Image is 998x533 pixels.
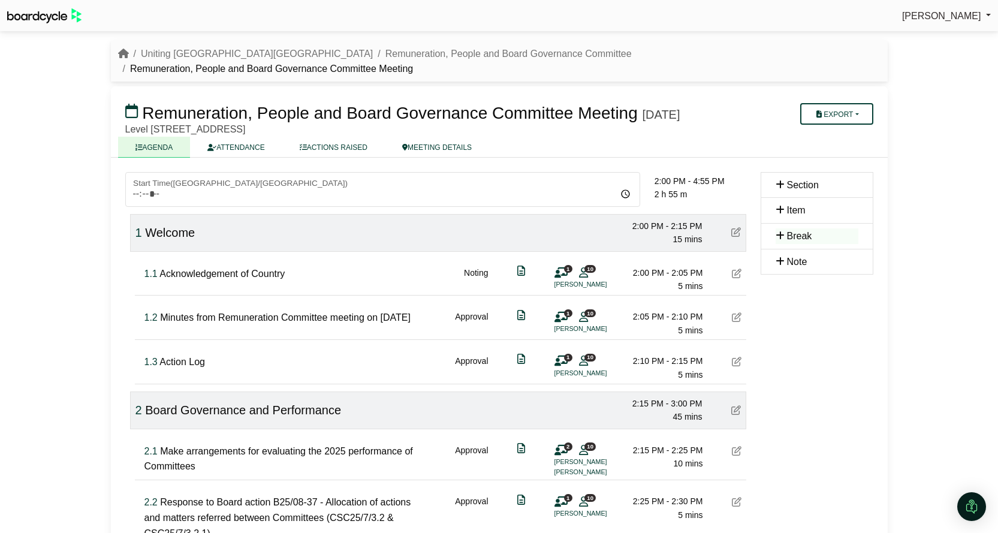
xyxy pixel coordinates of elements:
span: Board Governance and Performance [145,403,341,417]
a: Uniting [GEOGRAPHIC_DATA][GEOGRAPHIC_DATA] [141,49,373,59]
div: Open Intercom Messenger [957,492,986,521]
span: 10 mins [673,459,702,468]
li: [PERSON_NAME] [554,279,644,290]
a: AGENDA [118,137,191,158]
a: Remuneration, People and Board Governance Committee [385,49,632,59]
span: Click to fine tune number [144,312,158,323]
nav: breadcrumb [118,46,881,77]
span: Click to fine tune number [135,226,142,239]
span: 5 mins [678,326,702,335]
span: Section [787,180,819,190]
span: Welcome [145,226,195,239]
li: [PERSON_NAME] [554,508,644,519]
span: Minutes from Remuneration Committee meeting on [DATE] [160,312,411,323]
div: 2:15 PM - 2:25 PM [619,444,703,457]
span: Make arrangements for evaluating the 2025 performance of Committees [144,446,413,472]
span: 15 mins [673,234,702,244]
span: 2 h 55 m [655,189,687,199]
div: 2:00 PM - 2:05 PM [619,266,703,279]
li: [PERSON_NAME] [554,368,644,378]
li: Remuneration, People and Board Governance Committee Meeting [118,61,414,77]
div: Approval [455,444,488,478]
a: ACTIONS RAISED [282,137,385,158]
span: Item [787,205,806,215]
li: [PERSON_NAME] [554,467,644,477]
span: 1 [564,354,572,362]
div: 2:00 PM - 4:55 PM [655,174,746,188]
span: 5 mins [678,510,702,520]
span: 1 [564,494,572,502]
span: 5 mins [678,281,702,291]
span: Click to fine tune number [144,269,158,279]
div: 2:05 PM - 2:10 PM [619,310,703,323]
li: [PERSON_NAME] [554,324,644,334]
div: 2:15 PM - 3:00 PM [619,397,702,410]
img: BoardcycleBlackGreen-aaafeed430059cb809a45853b8cf6d952af9d84e6e89e1f1685b34bfd5cb7d64.svg [7,8,82,23]
div: Approval [455,354,488,381]
span: 10 [584,309,596,317]
span: Acknowledgement of Country [159,269,285,279]
li: [PERSON_NAME] [554,457,644,467]
span: 5 mins [678,370,702,380]
div: 2:00 PM - 2:15 PM [619,219,702,233]
span: 1 [564,265,572,273]
span: 10 [584,354,596,362]
div: [DATE] [643,107,680,122]
span: 1 [564,309,572,317]
span: 2 [564,442,572,450]
span: 10 [584,265,596,273]
div: 2:10 PM - 2:15 PM [619,354,703,368]
button: Export [800,103,873,125]
span: 10 [584,442,596,450]
span: Level [STREET_ADDRESS] [125,124,246,134]
span: Break [787,231,812,241]
span: Note [787,257,807,267]
div: Approval [455,310,488,337]
div: 2:25 PM - 2:30 PM [619,495,703,508]
span: Action Log [159,357,205,367]
span: Remuneration, People and Board Governance Committee Meeting [142,104,637,122]
a: ATTENDANCE [190,137,282,158]
span: Click to fine tune number [144,446,158,456]
div: Noting [464,266,488,293]
span: [PERSON_NAME] [902,11,981,21]
span: Click to fine tune number [135,403,142,417]
span: 45 mins [673,412,702,421]
a: MEETING DETAILS [385,137,489,158]
span: Click to fine tune number [144,497,158,507]
a: [PERSON_NAME] [902,8,991,24]
span: 10 [584,494,596,502]
span: Click to fine tune number [144,357,158,367]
